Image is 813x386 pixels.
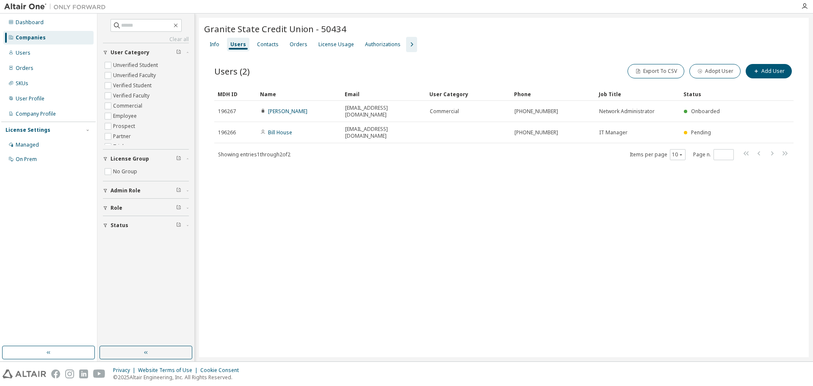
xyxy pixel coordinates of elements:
[630,149,686,160] span: Items per page
[218,108,236,115] span: 196267
[691,129,711,136] span: Pending
[103,43,189,62] button: User Category
[210,41,219,48] div: Info
[268,129,292,136] a: Bill House
[514,108,558,115] span: [PHONE_NUMBER]
[599,129,628,136] span: IT Manager
[218,87,253,101] div: MDH ID
[691,108,720,115] span: Onboarded
[318,41,354,48] div: License Usage
[113,374,244,381] p: © 2025 Altair Engineering, Inc. All Rights Reserved.
[514,129,558,136] span: [PHONE_NUMBER]
[103,199,189,217] button: Role
[746,64,792,78] button: Add User
[214,65,250,77] span: Users (2)
[230,41,246,48] div: Users
[113,367,138,374] div: Privacy
[113,121,137,131] label: Prospect
[16,34,46,41] div: Companies
[176,187,181,194] span: Clear filter
[204,23,346,35] span: Granite State Credit Union - 50434
[111,156,149,162] span: License Group
[79,369,88,378] img: linkedin.svg
[113,142,125,152] label: Trial
[16,142,39,148] div: Managed
[365,41,401,48] div: Authorizations
[65,369,74,378] img: instagram.svg
[113,60,160,70] label: Unverified Student
[103,216,189,235] button: Status
[16,65,33,72] div: Orders
[268,108,307,115] a: [PERSON_NAME]
[16,80,28,87] div: SKUs
[599,108,655,115] span: Network Administrator
[103,150,189,168] button: License Group
[6,127,50,133] div: License Settings
[111,187,141,194] span: Admin Role
[113,167,139,177] label: No Group
[345,126,422,139] span: [EMAIL_ADDRESS][DOMAIN_NAME]
[113,91,151,101] label: Verified Faculty
[103,181,189,200] button: Admin Role
[113,81,153,91] label: Verified Student
[113,70,158,81] label: Unverified Faculty
[693,149,734,160] span: Page n.
[514,87,592,101] div: Phone
[689,64,741,78] button: Adopt User
[111,222,128,229] span: Status
[93,369,105,378] img: youtube.svg
[176,222,181,229] span: Clear filter
[218,129,236,136] span: 196266
[200,367,244,374] div: Cookie Consent
[218,151,290,158] span: Showing entries 1 through 2 of 2
[599,87,677,101] div: Job Title
[430,108,459,115] span: Commercial
[113,111,138,121] label: Employee
[16,50,30,56] div: Users
[176,156,181,162] span: Clear filter
[345,87,423,101] div: Email
[176,49,181,56] span: Clear filter
[113,101,144,111] label: Commercial
[16,19,44,26] div: Dashboard
[111,49,149,56] span: User Category
[16,156,37,163] div: On Prem
[257,41,279,48] div: Contacts
[138,367,200,374] div: Website Terms of Use
[16,95,44,102] div: User Profile
[103,36,189,43] a: Clear all
[290,41,307,48] div: Orders
[3,369,46,378] img: altair_logo.svg
[429,87,507,101] div: User Category
[113,131,133,142] label: Partner
[4,3,110,11] img: Altair One
[628,64,684,78] button: Export To CSV
[176,205,181,211] span: Clear filter
[260,87,338,101] div: Name
[345,105,422,118] span: [EMAIL_ADDRESS][DOMAIN_NAME]
[51,369,60,378] img: facebook.svg
[111,205,122,211] span: Role
[672,151,683,158] button: 10
[16,111,56,117] div: Company Profile
[683,87,743,101] div: Status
